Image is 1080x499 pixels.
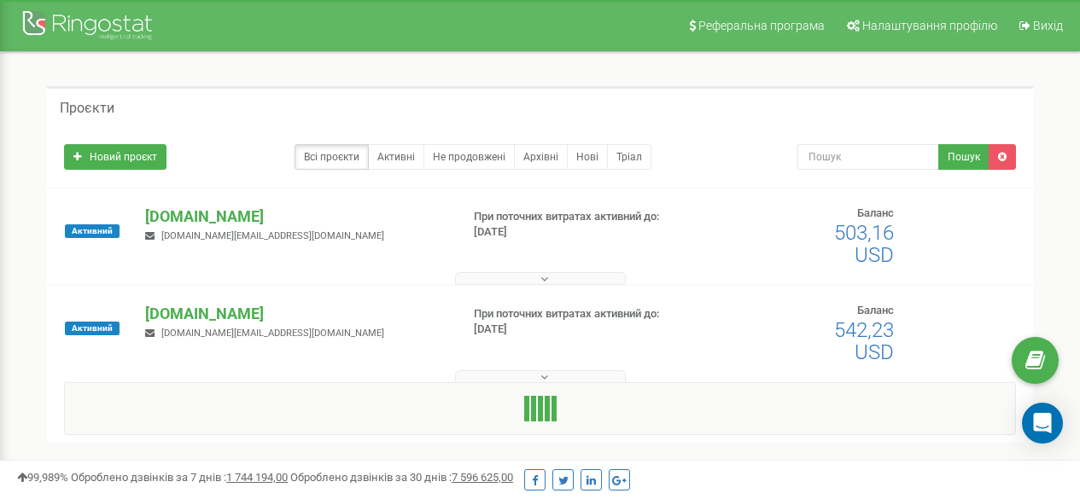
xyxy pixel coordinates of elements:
input: Пошук [797,144,939,170]
span: Оброблено дзвінків за 7 днів : [71,471,288,484]
span: Оброблено дзвінків за 30 днів : [290,471,513,484]
u: 1 744 194,00 [226,471,288,484]
u: 7 596 625,00 [452,471,513,484]
a: Не продовжені [423,144,515,170]
p: [DOMAIN_NAME] [145,303,446,325]
span: 503,16 USD [834,221,894,267]
a: Тріал [607,144,651,170]
span: Реферальна програма [698,19,825,32]
span: [DOMAIN_NAME][EMAIL_ADDRESS][DOMAIN_NAME] [161,230,384,241]
span: Налаштування профілю [862,19,997,32]
span: 99,989% [17,471,68,484]
span: Вихід [1033,19,1063,32]
div: Open Intercom Messenger [1022,403,1063,444]
a: Нові [567,144,608,170]
a: Активні [368,144,424,170]
a: Новий проєкт [64,144,166,170]
a: Всі проєкти [295,144,369,170]
span: Баланс [857,206,894,219]
span: 542,23 USD [834,318,894,364]
p: При поточних витратах активний до: [DATE] [474,209,692,241]
span: [DOMAIN_NAME][EMAIL_ADDRESS][DOMAIN_NAME] [161,328,384,339]
span: Активний [65,322,120,335]
p: [DOMAIN_NAME] [145,206,446,228]
span: Активний [65,224,120,238]
span: Баланс [857,304,894,316]
a: Архівні [514,144,568,170]
p: При поточних витратах активний до: [DATE] [474,306,692,338]
h5: Проєкти [60,101,114,116]
button: Пошук [938,144,990,170]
